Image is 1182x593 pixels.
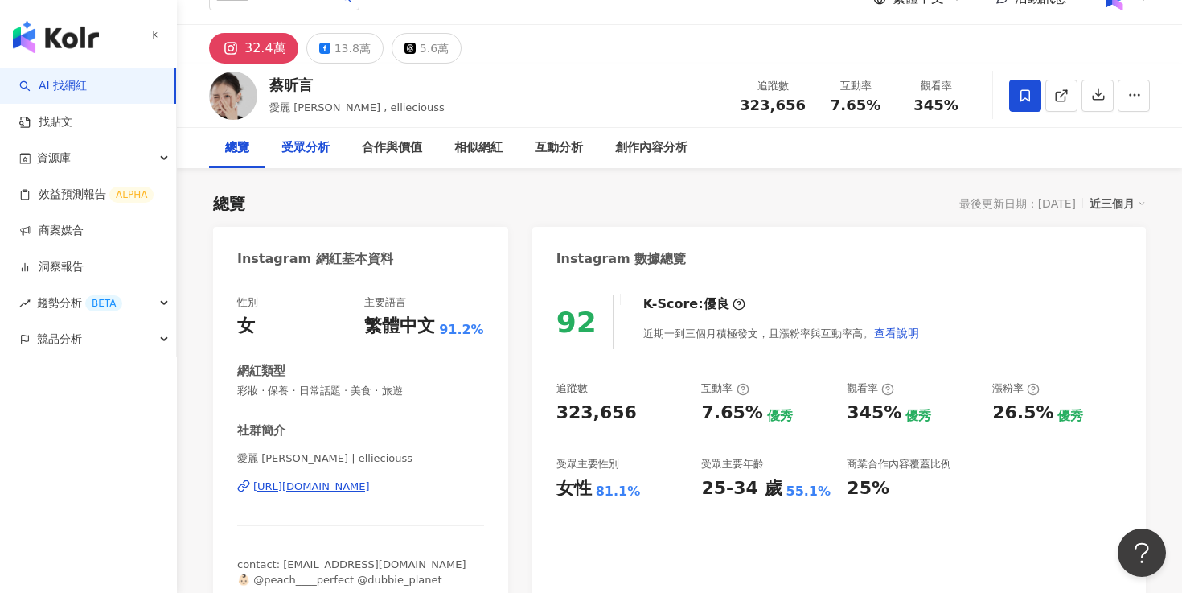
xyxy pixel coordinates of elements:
a: 效益預測報告ALPHA [19,187,154,203]
iframe: Help Scout Beacon - Open [1118,529,1166,577]
div: 觀看率 [847,381,894,396]
div: 345% [847,401,901,426]
span: 345% [913,97,958,113]
div: 13.8萬 [334,37,371,60]
span: rise [19,298,31,309]
a: 商案媒合 [19,223,84,239]
button: 5.6萬 [392,33,462,64]
div: 優秀 [1057,407,1083,425]
div: 近期一到三個月積極發文，且漲粉率與互動率高。 [643,317,920,349]
a: 洞察報告 [19,259,84,275]
img: KOL Avatar [209,72,257,120]
div: 相似網紅 [454,138,503,158]
div: 總覽 [225,138,249,158]
span: 愛麗 [PERSON_NAME] , ellieciouss [269,101,445,113]
div: 主要語言 [364,295,406,310]
div: 55.1% [786,483,831,500]
div: K-Score : [643,295,745,313]
a: 找貼文 [19,114,72,130]
div: 7.65% [701,401,762,426]
div: 總覽 [213,192,245,215]
div: BETA [85,295,122,311]
div: 最後更新日期：[DATE] [959,197,1076,210]
div: 追蹤數 [740,78,806,94]
div: [URL][DOMAIN_NAME] [253,480,370,494]
a: [URL][DOMAIN_NAME] [237,480,484,494]
span: 查看說明 [874,327,919,340]
div: 女性 [556,476,592,501]
div: 商業合作內容覆蓋比例 [847,457,951,472]
div: 性別 [237,295,258,310]
button: 13.8萬 [306,33,384,64]
div: 受眾主要年齡 [701,457,764,472]
img: logo [13,21,99,53]
a: searchAI 找網紅 [19,78,87,94]
span: contact: [EMAIL_ADDRESS][DOMAIN_NAME] 👶🏻 @peach____perfect @dubbie_planet [237,558,466,585]
div: 5.6萬 [420,37,449,60]
span: 91.2% [439,321,484,339]
div: 互動分析 [535,138,583,158]
div: 受眾主要性別 [556,457,619,472]
span: 資源庫 [37,140,71,176]
span: 愛麗 [PERSON_NAME] | ellieciouss [237,451,484,466]
div: 優良 [704,295,729,313]
div: Instagram 網紅基本資料 [237,250,393,268]
button: 查看說明 [873,317,920,349]
span: 7.65% [831,97,880,113]
div: 25-34 歲 [701,476,782,501]
div: 互動率 [825,78,886,94]
div: 26.5% [992,401,1053,426]
div: 社群簡介 [237,422,285,439]
div: 合作與價值 [362,138,422,158]
div: 81.1% [596,483,641,500]
div: 繁體中文 [364,314,435,339]
div: Instagram 數據總覽 [556,250,687,268]
div: 互動率 [701,381,749,396]
div: 漲粉率 [992,381,1040,396]
div: 92 [556,306,597,339]
div: 323,656 [556,401,637,426]
div: 女 [237,314,255,339]
div: 受眾分析 [281,138,330,158]
span: 競品分析 [37,321,82,357]
div: 32.4萬 [244,37,286,60]
span: 323,656 [740,97,806,113]
div: 觀看率 [905,78,967,94]
div: 近三個月 [1090,193,1146,214]
div: 優秀 [905,407,931,425]
div: 蔡昕言 [269,75,445,95]
div: 網紅類型 [237,363,285,380]
div: 創作內容分析 [615,138,687,158]
div: 追蹤數 [556,381,588,396]
button: 32.4萬 [209,33,298,64]
div: 25% [847,476,889,501]
span: 趨勢分析 [37,285,122,321]
div: 優秀 [767,407,793,425]
span: 彩妝 · 保養 · 日常話題 · 美食 · 旅遊 [237,384,484,398]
